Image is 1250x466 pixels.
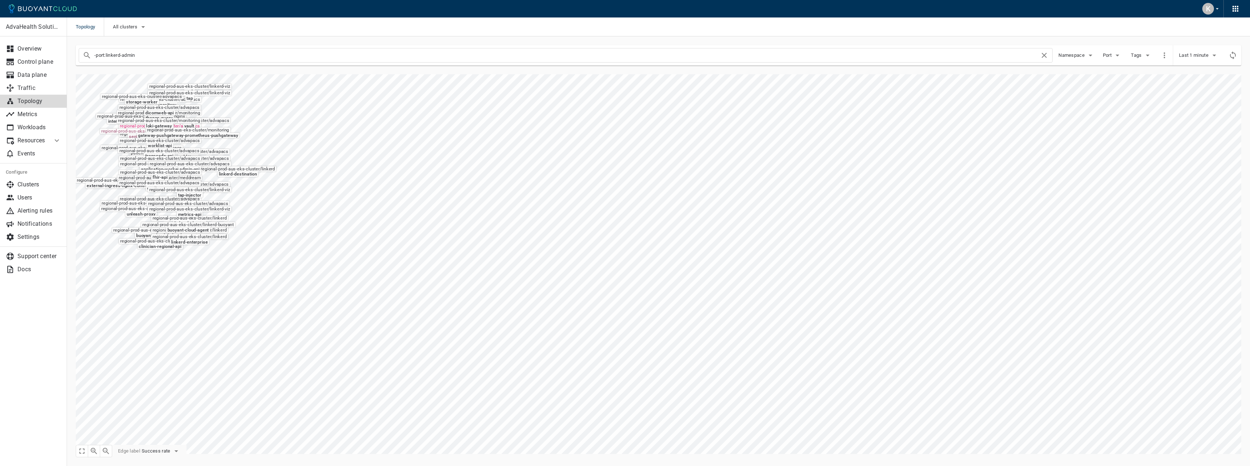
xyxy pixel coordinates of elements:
[17,98,61,105] p: Topology
[118,448,140,454] span: Edge label
[17,84,61,92] p: Traffic
[113,24,139,30] span: All clusters
[1103,52,1113,58] span: Port
[1101,50,1124,61] button: Port
[142,446,181,457] button: Success rate
[1131,52,1143,58] span: Tags
[76,17,104,36] span: Topology
[17,266,61,273] p: Docs
[17,194,61,201] p: Users
[1179,50,1219,61] button: Last 1 minute
[17,253,61,260] p: Support center
[6,23,61,31] p: AdvaHealth Solutions
[17,150,61,157] p: Events
[1058,50,1095,61] button: Namespace
[17,220,61,228] p: Notifications
[17,181,61,188] p: Clusters
[17,124,61,131] p: Workloads
[17,111,61,118] p: Metrics
[17,71,61,79] p: Data plane
[94,50,1040,60] input: Search
[17,137,47,144] p: Resources
[1202,3,1214,15] div: K
[17,45,61,52] p: Overview
[17,207,61,214] p: Alerting rules
[1130,50,1153,61] button: Tags
[6,169,61,175] h5: Configure
[17,233,61,241] p: Settings
[17,58,61,66] p: Control plane
[1179,52,1210,58] span: Last 1 minute
[142,448,172,454] span: Success rate
[1227,50,1238,61] div: Refresh metrics
[113,21,148,32] button: All clusters
[1058,52,1086,58] span: Namespace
